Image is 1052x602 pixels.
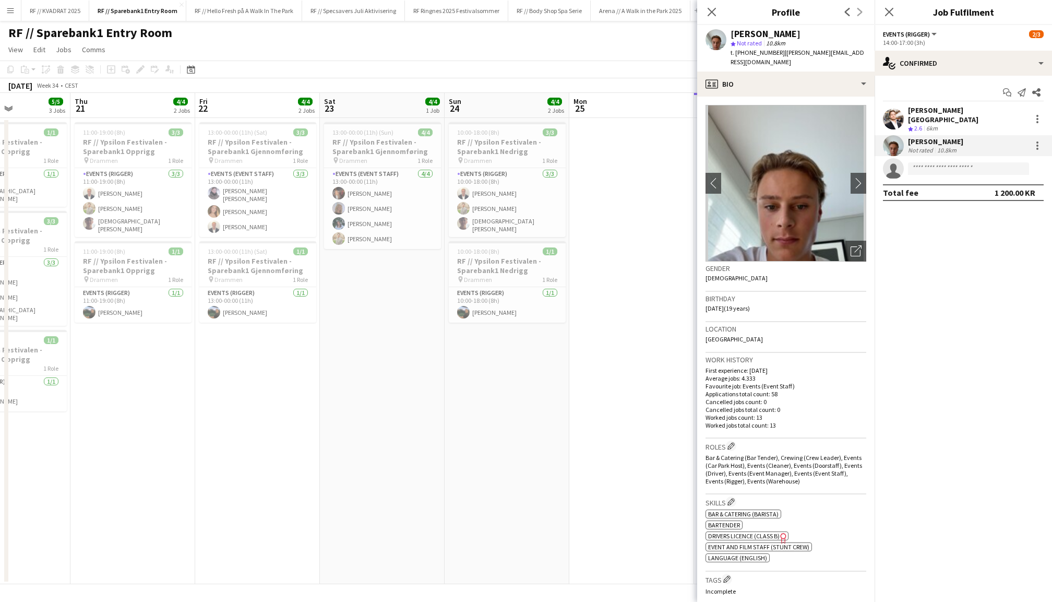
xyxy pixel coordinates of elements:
[708,521,740,529] span: Bartender
[208,128,267,136] span: 13:00-00:00 (11h) (Sat)
[908,146,935,154] div: Not rated
[875,51,1052,76] div: Confirmed
[75,122,192,237] div: 11:00-19:00 (8h)3/3RF // Ypsilon Festivalen - Sparebank1 Opprigg Drammen1 RoleEvents (Rigger)3/31...
[293,157,308,164] span: 1 Role
[173,98,188,105] span: 4/4
[199,97,208,106] span: Fri
[199,137,316,156] h3: RF // Ypsilon Festivalen - Sparebank1 Gjennomføring
[697,72,875,97] div: Bio
[706,406,866,414] p: Cancelled jobs total count: 0
[464,157,492,164] span: Drammen
[935,146,959,154] div: 10.8km
[883,30,930,38] span: Events (Rigger)
[44,336,58,344] span: 1/1
[706,587,866,595] p: Incomplete
[298,107,315,114] div: 2 Jobs
[214,157,243,164] span: Drammen
[89,1,186,21] button: RF // Sparebank1 Entry Room
[731,49,864,66] span: | [PERSON_NAME][EMAIL_ADDRESS][DOMAIN_NAME]
[542,157,557,164] span: 1 Role
[43,364,58,372] span: 1 Role
[298,98,313,105] span: 4/4
[731,49,785,56] span: t. [PHONE_NUMBER]
[174,107,190,114] div: 2 Jobs
[75,168,192,237] app-card-role: Events (Rigger)3/311:00-19:00 (8h)[PERSON_NAME][PERSON_NAME][DEMOGRAPHIC_DATA][PERSON_NAME]
[75,287,192,323] app-card-role: Events (Rigger)1/111:00-19:00 (8h)[PERSON_NAME]
[75,241,192,323] app-job-card: 11:00-19:00 (8h)1/1RF // Ypsilon Festivalen - Sparebank1 Opprigg Drammen1 RoleEvents (Rigger)1/11...
[706,454,862,485] span: Bar & Catering (Bar Tender), Crewing (Crew Leader), Events (Car Park Host), Events (Cleaner), Eve...
[706,398,866,406] p: Cancelled jobs count: 0
[8,80,32,91] div: [DATE]
[706,382,866,390] p: Favourite job: Events (Event Staff)
[324,122,441,249] app-job-card: 13:00-00:00 (11h) (Sun)4/4RF // Ypsilon Festivalen - Sparebank1 Gjennomføring Drammen1 RoleEvents...
[706,574,866,585] h3: Tags
[706,105,866,262] img: Crew avatar or photo
[8,45,23,54] span: View
[52,43,76,56] a: Jobs
[199,168,316,237] app-card-role: Events (Event Staff)3/313:00-00:00 (11h)[PERSON_NAME] [PERSON_NAME][PERSON_NAME][PERSON_NAME]
[457,128,499,136] span: 10:00-18:00 (8h)
[75,256,192,275] h3: RF // Ypsilon Festivalen - Sparebank1 Opprigg
[875,5,1052,19] h3: Job Fulfilment
[8,25,172,41] h1: RF // Sparebank1 Entry Room
[168,276,183,284] span: 1 Role
[731,29,800,39] div: [PERSON_NAME]
[169,247,183,255] span: 1/1
[1029,30,1044,38] span: 2/3
[708,510,779,518] span: Bar & Catering (Barista)
[883,187,918,198] div: Total fee
[78,43,110,56] a: Comms
[708,554,767,562] span: Language (English)
[573,97,587,106] span: Mon
[49,98,63,105] span: 5/5
[706,374,866,382] p: Average jobs: 4.333
[324,137,441,156] h3: RF // Ypsilon Festivalen - Sparebank1 Gjennomføring
[457,247,499,255] span: 10:00-18:00 (8h)
[324,168,441,249] app-card-role: Events (Event Staff)4/413:00-00:00 (11h)[PERSON_NAME][PERSON_NAME][PERSON_NAME][PERSON_NAME]
[543,128,557,136] span: 3/3
[199,122,316,237] app-job-card: 13:00-00:00 (11h) (Sat)3/3RF // Ypsilon Festivalen - Sparebank1 Gjennomføring Drammen1 RoleEvents...
[324,97,336,106] span: Sat
[208,247,267,255] span: 13:00-00:00 (11h) (Sat)
[73,102,88,114] span: 21
[706,335,763,343] span: [GEOGRAPHIC_DATA]
[449,287,566,323] app-card-role: Events (Rigger)1/110:00-18:00 (8h)[PERSON_NAME]
[706,390,866,398] p: Applications total count: 58
[293,247,308,255] span: 1/1
[706,324,866,334] h3: Location
[548,107,564,114] div: 2 Jobs
[332,128,393,136] span: 13:00-00:00 (11h) (Sun)
[908,137,963,146] div: [PERSON_NAME]
[214,276,243,284] span: Drammen
[447,102,461,114] span: 24
[697,5,875,19] h3: Profile
[706,441,866,452] h3: Roles
[706,294,866,303] h3: Birthday
[43,245,58,253] span: 1 Role
[65,81,78,89] div: CEST
[914,124,922,132] span: 2.6
[883,39,1044,46] div: 14:00-17:00 (3h)
[706,264,866,273] h3: Gender
[186,1,302,21] button: RF // Hello Fresh på A Walk In The Park
[425,98,440,105] span: 4/4
[417,157,433,164] span: 1 Role
[464,276,492,284] span: Drammen
[572,102,587,114] span: 25
[449,241,566,323] app-job-card: 10:00-18:00 (8h)1/1RF // Ypsilon Festivalen - Sparebank1 Nedrigg Drammen1 RoleEvents (Rigger)1/11...
[83,128,125,136] span: 11:00-19:00 (8h)
[83,247,125,255] span: 11:00-19:00 (8h)
[908,105,1027,124] div: [PERSON_NAME][GEOGRAPHIC_DATA]
[449,97,461,106] span: Sun
[199,241,316,323] app-job-card: 13:00-00:00 (11h) (Sat)1/1RF // Ypsilon Festivalen - Sparebank1 Gjennomføring Drammen1 RoleEvents...
[995,187,1035,198] div: 1 200.00 KR
[449,122,566,237] app-job-card: 10:00-18:00 (8h)3/3RF // Ypsilon Festivalen - Sparebank1 Nedrigg Drammen1 RoleEvents (Rigger)3/31...
[75,137,192,156] h3: RF // Ypsilon Festivalen - Sparebank1 Opprigg
[418,128,433,136] span: 4/4
[293,128,308,136] span: 3/3
[547,98,562,105] span: 4/4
